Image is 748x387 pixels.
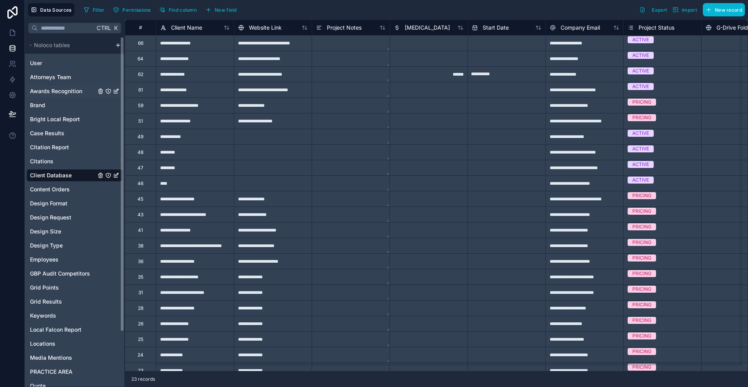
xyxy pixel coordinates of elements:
div: ACTIVE [632,67,649,74]
div: 46 [138,180,143,187]
div: ACTIVE [632,130,649,137]
div: ACTIVE [632,52,649,59]
div: 41 [138,227,143,233]
div: 35 [138,274,143,280]
div: PRICING [632,364,651,371]
div: 28 [138,305,143,311]
button: New field [203,4,240,16]
div: PRICING [632,254,651,262]
div: 48 [138,149,143,156]
span: 23 records [131,376,155,382]
div: # [131,25,150,30]
div: 24 [138,352,143,358]
div: PRICING [632,208,651,215]
div: 61 [138,87,143,93]
div: PRICING [632,99,651,106]
span: Filter [93,7,105,13]
button: Export [637,3,670,16]
span: Project Notes [327,24,362,32]
div: ACTIVE [632,36,649,43]
div: PRICING [632,332,651,339]
span: Permissions [122,7,150,13]
div: 62 [138,71,143,78]
div: 45 [138,196,143,202]
div: PRICING [632,192,651,199]
span: Find column [169,7,197,13]
span: New field [215,7,237,13]
span: Ctrl [96,23,112,33]
span: Website Link [249,24,282,32]
div: 38 [138,243,143,249]
a: Permissions [110,4,156,16]
span: Import [682,7,697,13]
span: K [113,25,118,31]
div: PRICING [632,223,651,230]
button: Find column [157,4,199,16]
div: PRICING [632,317,651,324]
div: 66 [138,40,143,46]
span: Export [652,7,667,13]
div: 47 [138,165,143,171]
div: PRICING [632,270,651,277]
div: PRICING [632,348,651,355]
button: Import [670,3,700,16]
div: 49 [138,134,143,140]
button: Filter [81,4,108,16]
div: PRICING [632,301,651,308]
span: New record [715,7,742,13]
div: ACTIVE [632,145,649,152]
div: 26 [138,321,143,327]
div: ACTIVE [632,161,649,168]
div: 25 [138,336,143,343]
span: Data Sources [40,7,72,13]
div: ACTIVE [632,177,649,184]
div: PRICING [632,239,651,246]
span: Client Name [171,24,202,32]
button: Data Sources [28,3,74,16]
span: Project Status [639,24,674,32]
div: 23 [138,368,143,374]
span: Company Email [561,24,600,32]
div: PRICING [632,286,651,293]
div: 64 [138,56,143,62]
a: New record [700,3,745,16]
div: 59 [138,102,143,109]
button: Permissions [110,4,153,16]
div: ACTIVE [632,83,649,90]
div: 36 [138,258,143,265]
span: [MEDICAL_DATA] [405,24,450,32]
div: 51 [138,118,143,124]
span: Start Date [483,24,509,32]
button: New record [703,3,745,16]
div: PRICING [632,114,651,121]
div: 31 [138,290,143,296]
div: 43 [138,212,143,218]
